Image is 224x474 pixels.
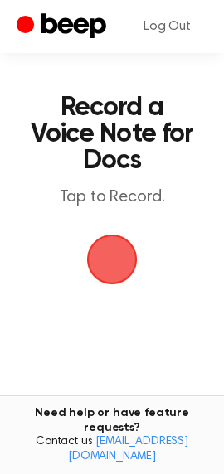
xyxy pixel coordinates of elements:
h1: Record a Voice Note for Docs [30,94,194,174]
a: Log Out [127,7,207,46]
span: Contact us [10,435,214,464]
a: [EMAIL_ADDRESS][DOMAIN_NAME] [68,436,188,462]
p: Tap to Record. [30,187,194,208]
a: Beep [17,11,110,43]
img: Beep Logo [87,235,137,284]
